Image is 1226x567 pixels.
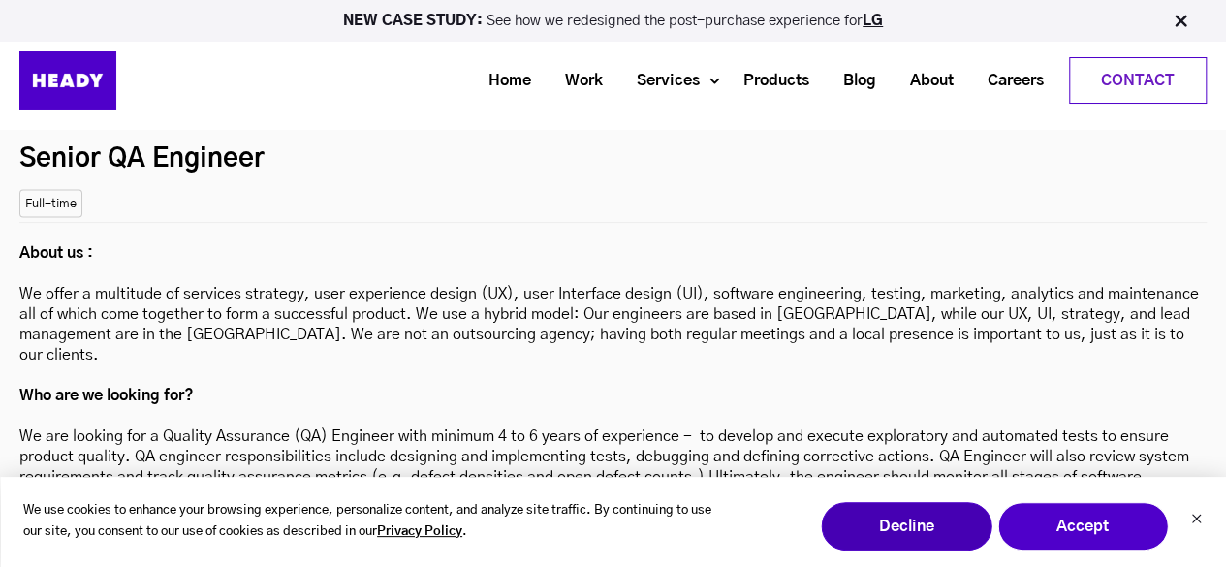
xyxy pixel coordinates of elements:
[863,14,883,28] a: LG
[343,14,487,28] strong: NEW CASE STUDY:
[819,63,886,99] a: Blog
[19,137,1207,179] h2: Senior QA Engineer
[719,63,819,99] a: Products
[886,63,963,99] a: About
[1070,58,1206,103] a: Contact
[1171,12,1190,31] img: Close Bar
[19,244,93,260] strong: About us :
[464,63,541,99] a: Home
[19,51,116,110] img: Heady_Logo_Web-01 (1)
[23,500,712,545] p: We use cookies to enhance your browsing experience, personalize content, and analyze site traffic...
[19,189,82,217] small: Full-time
[613,63,709,99] a: Services
[1190,511,1202,531] button: Dismiss cookie banner
[963,63,1053,99] a: Careers
[997,502,1168,551] button: Accept
[377,521,462,544] a: Privacy Policy
[541,63,613,99] a: Work
[9,14,1217,28] p: See how we redesigned the post-purchase experience for
[165,57,1207,104] div: Navigation Menu
[19,387,194,402] strong: Who are we looking for?
[821,502,991,551] button: Decline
